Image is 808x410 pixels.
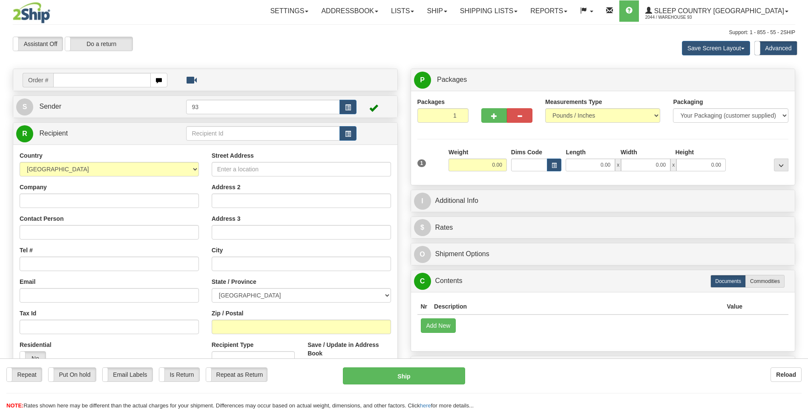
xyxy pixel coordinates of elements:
[771,367,802,382] button: Reload
[212,277,256,286] label: State / Province
[13,2,50,23] img: logo2044.jpg
[23,73,53,87] span: Order #
[566,148,586,156] label: Length
[264,0,315,22] a: Settings
[745,275,785,288] label: Commodities
[212,309,244,318] label: Zip / Postal
[16,98,33,115] span: S
[420,0,453,22] a: Ship
[385,0,420,22] a: Lists
[65,37,132,51] label: Do a return
[212,151,254,160] label: Street Address
[49,368,96,381] label: Put On hold
[675,148,694,156] label: Height
[615,159,621,171] span: x
[437,76,467,83] span: Packages
[645,13,709,22] span: 2044 / Warehouse 93
[776,371,796,378] b: Reload
[13,29,795,36] div: Support: 1 - 855 - 55 - 2SHIP
[414,272,792,290] a: CContents
[20,151,43,160] label: Country
[621,148,637,156] label: Width
[13,37,63,51] label: Assistant Off
[20,183,47,191] label: Company
[414,71,792,89] a: P Packages
[545,98,602,106] label: Measurements Type
[414,219,431,236] span: $
[670,159,676,171] span: x
[39,103,61,110] span: Sender
[315,0,385,22] a: Addressbook
[20,341,52,349] label: Residential
[20,246,33,254] label: Tel #
[652,7,784,14] span: Sleep Country [GEOGRAPHIC_DATA]
[6,402,23,409] span: NOTE:
[414,193,431,210] span: I
[421,318,456,333] button: Add New
[774,159,788,171] div: ...
[417,98,445,106] label: Packages
[414,273,431,290] span: C
[159,368,199,381] label: Is Return
[20,277,35,286] label: Email
[723,299,746,315] th: Value
[186,126,339,141] input: Recipient Id
[212,341,254,349] label: Recipient Type
[414,72,431,89] span: P
[20,309,36,318] label: Tax Id
[524,0,574,22] a: Reports
[414,192,792,210] a: IAdditional Info
[343,367,465,384] button: Ship
[20,352,46,365] label: No
[710,275,746,288] label: Documents
[454,0,524,22] a: Shipping lists
[420,402,431,409] a: here
[20,214,63,223] label: Contact Person
[417,299,431,315] th: Nr
[414,219,792,237] a: $Rates
[103,368,152,381] label: Email Labels
[449,148,468,156] label: Weight
[16,125,167,142] a: R Recipient
[212,246,223,254] label: City
[788,162,807,248] iframe: chat widget
[212,214,241,223] label: Address 3
[511,148,542,156] label: Dims Code
[212,162,391,176] input: Enter a location
[39,130,68,137] span: Recipient
[16,125,33,142] span: R
[673,98,703,106] label: Packaging
[639,0,795,22] a: Sleep Country [GEOGRAPHIC_DATA] 2044 / Warehouse 93
[414,246,431,263] span: O
[682,41,750,55] button: Save Screen Layout
[186,100,339,114] input: Sender Id
[755,41,797,55] label: Advanced
[431,299,723,315] th: Description
[206,368,267,381] label: Repeat as Return
[212,183,241,191] label: Address 2
[7,368,42,381] label: Repeat
[16,98,186,115] a: S Sender
[417,159,426,167] span: 1
[308,341,391,358] label: Save / Update in Address Book
[414,245,792,263] a: OShipment Options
